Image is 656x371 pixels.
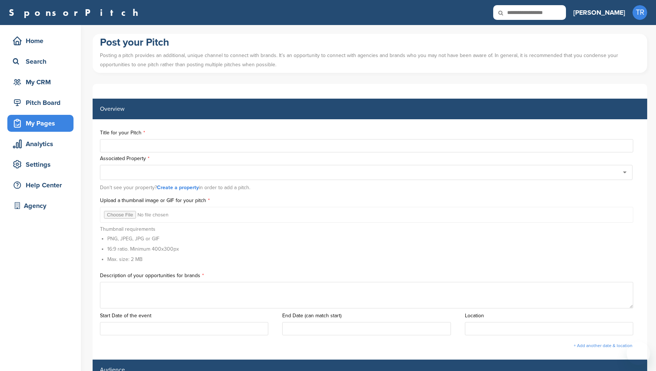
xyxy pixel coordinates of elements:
[100,156,640,161] label: Associated Property
[7,156,74,173] a: Settings
[7,53,74,70] a: Search
[107,235,179,243] li: PNG, JPEG, JPG or GIF
[11,34,74,47] div: Home
[573,7,625,18] h3: [PERSON_NAME]
[465,313,640,318] label: Location
[100,273,640,278] label: Description of your opportunities for brands
[100,106,125,112] label: Overview
[107,245,179,253] li: 16:9 ratio. Minimum 400x300px
[7,94,74,111] a: Pitch Board
[11,55,74,68] div: Search
[7,32,74,49] a: Home
[7,115,74,132] a: My Pages
[11,117,74,130] div: My Pages
[11,137,74,151] div: Analytics
[7,177,74,194] a: Help Center
[100,181,640,194] div: Don't see your property? in order to add a pitch.
[7,197,74,214] a: Agency
[7,135,74,152] a: Analytics
[107,255,179,263] li: Max. size: 2 MB
[632,5,647,20] span: TR
[100,36,640,49] h1: Post your Pitch
[100,198,640,203] label: Upload a thumbnail image or GIF for your pitch
[11,179,74,192] div: Help Center
[574,343,632,348] a: + Add another date & location
[100,313,275,318] label: Start Date of the event
[100,49,640,71] p: Posting a pitch provides an additional, unique channel to connect with brands. It’s an opportunit...
[282,313,457,318] label: End Date (can match start)
[11,199,74,212] div: Agency
[11,96,74,109] div: Pitch Board
[100,130,640,135] label: Title for your Pitch
[157,184,199,191] a: Create a property
[100,226,179,266] div: Thumbnail requirements
[11,158,74,171] div: Settings
[11,75,74,89] div: My CRM
[9,8,143,17] a: SponsorPitch
[627,342,650,365] iframe: Button to launch messaging window
[573,4,625,21] a: [PERSON_NAME]
[7,74,74,91] a: My CRM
